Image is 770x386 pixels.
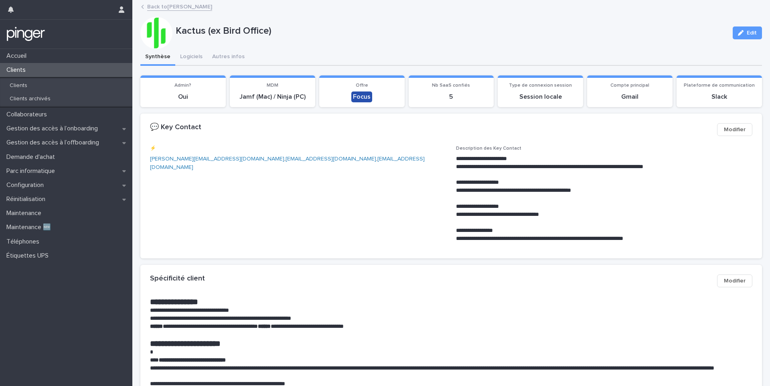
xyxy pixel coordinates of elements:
[681,93,757,101] p: Slack
[235,93,310,101] p: Jamf (Mac) / Ninja (PC)
[684,83,755,88] span: Plateforme de communication
[175,49,207,66] button: Logiciels
[174,83,191,88] span: Admin?
[150,123,201,132] h2: 💬 Key Contact
[3,153,61,161] p: Demande d'achat
[207,49,249,66] button: Autres infos
[150,156,425,170] a: [EMAIL_ADDRESS][DOMAIN_NAME]
[3,66,32,74] p: Clients
[356,83,368,88] span: Offre
[286,156,376,162] a: [EMAIL_ADDRESS][DOMAIN_NAME]
[3,52,33,60] p: Accueil
[3,223,57,231] p: Maintenance 🆕
[456,146,521,151] span: Description des Key Contact
[592,93,668,101] p: Gmail
[3,139,105,146] p: Gestion des accès à l’offboarding
[140,49,175,66] button: Synthèse
[150,274,205,283] h2: Spécificité client
[733,26,762,39] button: Edit
[432,83,470,88] span: Nb SaaS confiés
[717,123,752,136] button: Modifier
[509,83,572,88] span: Type de connexion session
[3,238,46,246] p: Téléphones
[147,2,212,11] a: Back to[PERSON_NAME]
[3,195,52,203] p: Réinitialisation
[413,93,489,101] p: 5
[717,274,752,287] button: Modifier
[267,83,278,88] span: MDM
[724,126,746,134] span: Modifier
[150,156,284,162] a: [PERSON_NAME][EMAIL_ADDRESS][DOMAIN_NAME]
[3,252,55,260] p: Étiquettes UPS
[724,277,746,285] span: Modifier
[176,25,726,37] p: Kactus (ex Bird Office)
[145,93,221,101] p: Oui
[3,125,104,132] p: Gestion des accès à l’onboarding
[351,91,372,102] div: Focus
[747,30,757,36] span: Edit
[6,26,45,42] img: mTgBEunGTSyRkCgitkcU
[150,155,446,172] p: , ,
[3,111,53,118] p: Collaborateurs
[610,83,649,88] span: Compte principal
[3,95,57,102] p: Clients archivés
[3,167,61,175] p: Parc informatique
[3,82,34,89] p: Clients
[150,146,156,151] span: ⚡️
[503,93,578,101] p: Session locale
[3,181,50,189] p: Configuration
[3,209,48,217] p: Maintenance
